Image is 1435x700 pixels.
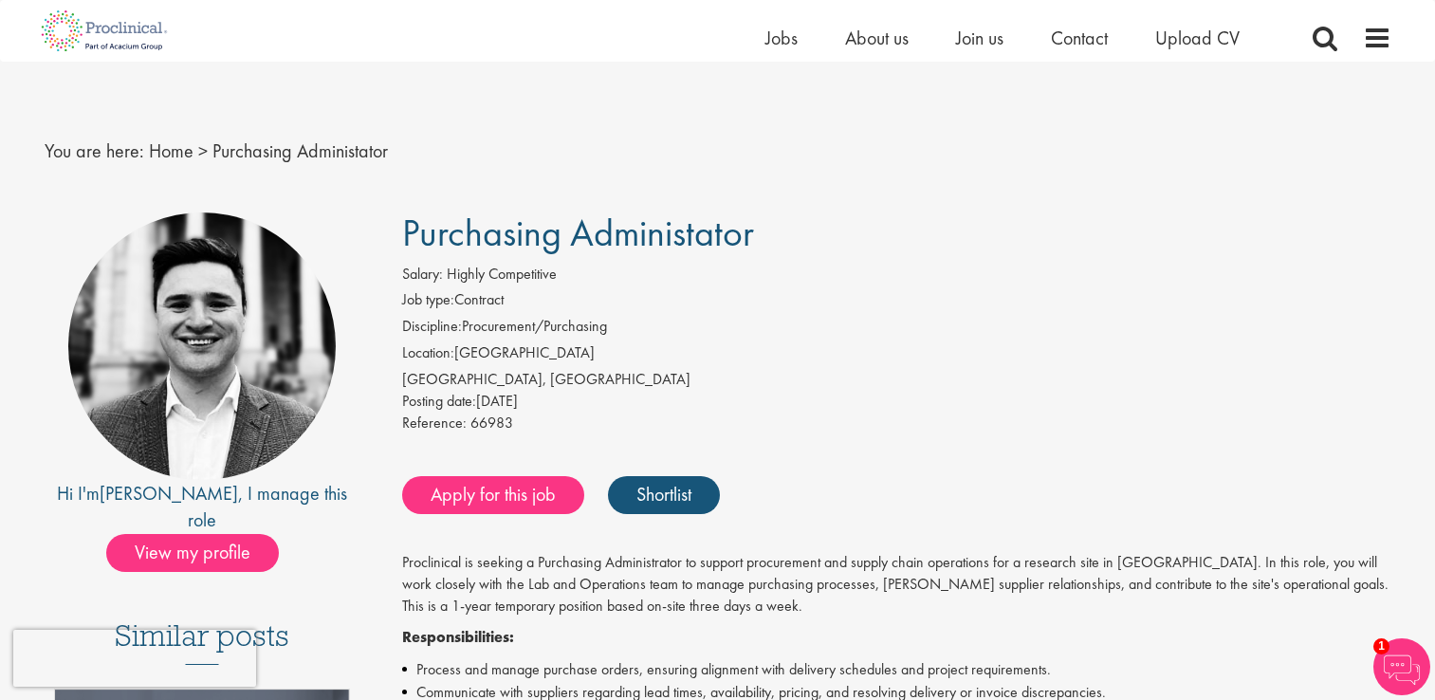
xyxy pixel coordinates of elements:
[198,138,208,163] span: >
[45,138,144,163] span: You are here:
[45,480,360,534] div: Hi I'm , I manage this role
[402,342,454,364] label: Location:
[1051,26,1108,50] a: Contact
[402,369,1391,391] div: [GEOGRAPHIC_DATA], [GEOGRAPHIC_DATA]
[402,627,514,647] strong: Responsibilities:
[1155,26,1240,50] a: Upload CV
[845,26,909,50] a: About us
[402,316,1391,342] li: Procurement/Purchasing
[1373,638,1389,654] span: 1
[100,481,238,506] a: [PERSON_NAME]
[402,289,1391,316] li: Contract
[149,138,193,163] a: breadcrumb link
[402,209,754,257] span: Purchasing Administator
[765,26,798,50] a: Jobs
[402,391,1391,413] div: [DATE]
[956,26,1003,50] a: Join us
[402,552,1391,617] p: Proclinical is seeking a Purchasing Administrator to support procurement and supply chain operati...
[402,289,454,311] label: Job type:
[447,264,557,284] span: Highly Competitive
[402,342,1391,369] li: [GEOGRAPHIC_DATA]
[68,212,336,480] img: imeage of recruiter Edward Little
[470,413,513,433] span: 66983
[402,391,476,411] span: Posting date:
[402,476,584,514] a: Apply for this job
[402,413,467,434] label: Reference:
[402,316,462,338] label: Discipline:
[13,630,256,687] iframe: reCAPTCHA
[115,619,289,665] h3: Similar posts
[608,476,720,514] a: Shortlist
[212,138,388,163] span: Purchasing Administator
[1373,638,1430,695] img: Chatbot
[402,264,443,286] label: Salary:
[106,538,298,562] a: View my profile
[402,658,1391,681] li: Process and manage purchase orders, ensuring alignment with delivery schedules and project requir...
[106,534,279,572] span: View my profile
